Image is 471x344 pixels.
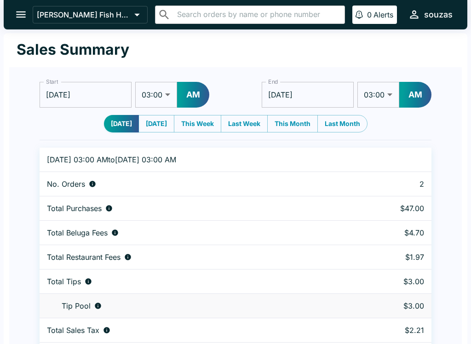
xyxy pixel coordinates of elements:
[354,228,424,237] p: $4.70
[354,277,424,286] p: $3.00
[47,277,81,286] p: Total Tips
[267,115,318,132] button: This Month
[33,6,148,23] button: [PERSON_NAME] Fish House
[40,82,132,108] input: Choose date, selected date is Oct 2, 2025
[17,40,129,59] h1: Sales Summary
[47,252,339,262] div: Fees paid by diners to restaurant
[354,179,424,189] p: 2
[47,228,108,237] p: Total Beluga Fees
[104,115,139,132] button: [DATE]
[47,326,99,335] p: Total Sales Tax
[47,301,339,310] div: Tips unclaimed by a waiter
[177,82,209,108] button: AM
[47,277,339,286] div: Combined individual and pooled tips
[221,115,268,132] button: Last Week
[37,10,131,19] p: [PERSON_NAME] Fish House
[354,301,424,310] p: $3.00
[317,115,368,132] button: Last Month
[138,115,174,132] button: [DATE]
[47,252,121,262] p: Total Restaurant Fees
[399,82,431,108] button: AM
[47,155,339,164] p: [DATE] 03:00 AM to [DATE] 03:00 AM
[354,204,424,213] p: $47.00
[174,115,221,132] button: This Week
[47,179,339,189] div: Number of orders placed
[373,10,393,19] p: Alerts
[47,326,339,335] div: Sales tax paid by diners
[354,252,424,262] p: $1.97
[174,8,341,21] input: Search orders by name or phone number
[47,204,339,213] div: Aggregate order subtotals
[46,78,58,86] label: Start
[354,326,424,335] p: $2.21
[268,78,278,86] label: End
[47,179,85,189] p: No. Orders
[47,204,102,213] p: Total Purchases
[262,82,354,108] input: Choose date, selected date is Oct 3, 2025
[9,3,33,26] button: open drawer
[47,228,339,237] div: Fees paid by diners to Beluga
[404,5,456,24] button: souzas
[367,10,372,19] p: 0
[62,301,91,310] p: Tip Pool
[424,9,453,20] div: souzas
